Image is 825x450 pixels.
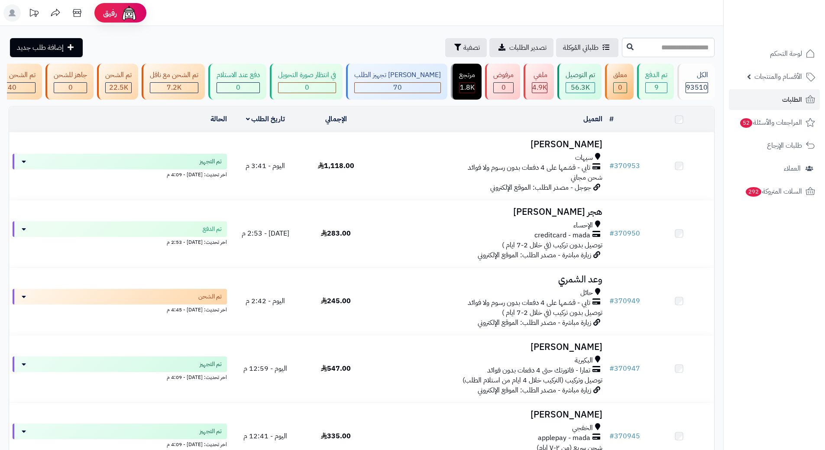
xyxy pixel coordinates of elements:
span: 56.3K [571,82,590,93]
a: الكل93510 [676,64,716,100]
div: تم الدفع [645,70,667,80]
span: 547.00 [321,363,351,374]
a: لوحة التحكم [729,43,820,64]
span: توصيل بدون تركيب (في خلال 2-7 ايام ) [502,308,602,318]
span: تم التجهيز [200,427,222,436]
div: اخر تحديث: [DATE] - 4:09 م [13,169,227,178]
a: تصدير الطلبات [489,38,553,57]
a: تم الشحن مع ناقل 7.2K [140,64,207,100]
span: تم التجهيز [200,360,222,369]
a: مرتجع 1.8K [449,64,483,100]
h3: هجر [PERSON_NAME] [375,207,602,217]
div: جاهز للشحن [54,70,87,80]
span: اليوم - 3:41 م [246,161,285,171]
span: 0 [618,82,622,93]
button: تصفية [445,38,487,57]
span: طلبات الإرجاع [767,139,802,152]
a: العملاء [729,158,820,179]
span: تابي - قسّمها على 4 دفعات بدون رسوم ولا فوائد [468,163,590,173]
h3: [PERSON_NAME] [375,342,602,352]
a: معلق 0 [603,64,635,100]
span: الخفجي [572,423,593,433]
a: في انتظار صورة التحويل 0 [268,64,344,100]
a: تاريخ الطلب [246,114,285,124]
div: تم التوصيل [566,70,595,80]
span: تم الشحن [198,292,222,301]
span: 0 [501,82,506,93]
span: لوحة التحكم [770,48,802,60]
span: 52 [740,118,752,128]
a: مرفوض 0 [483,64,522,100]
span: # [609,363,614,374]
span: رفيق [103,8,117,18]
span: 7.2K [167,82,181,93]
span: السلات المتروكة [745,185,802,197]
a: #370953 [609,161,640,171]
span: الطلبات [782,94,802,106]
span: زيارة مباشرة - مصدر الطلب: الموقع الإلكتروني [478,250,591,260]
span: 93510 [686,82,708,93]
a: #370945 [609,431,640,441]
div: 0 [494,83,513,93]
span: العملاء [784,162,801,175]
a: دفع عند الاستلام 0 [207,64,268,100]
a: المراجعات والأسئلة52 [729,112,820,133]
span: توصيل بدون تركيب (في خلال 2-7 ايام ) [502,240,602,250]
span: # [609,228,614,239]
div: مرتجع [459,70,475,80]
span: # [609,161,614,171]
div: 4941 [532,83,547,93]
span: تم الدفع [203,225,222,233]
div: 56258 [566,83,595,93]
span: [DATE] - 2:53 م [242,228,289,239]
div: 0 [217,83,259,93]
div: اخر تحديث: [DATE] - 4:45 م [13,304,227,314]
div: اخر تحديث: [DATE] - 4:09 م [13,372,227,381]
a: تم الشحن 22.5K [95,64,140,100]
a: تحديثات المنصة [23,4,45,24]
span: تابي - قسّمها على 4 دفعات بدون رسوم ولا فوائد [468,298,590,308]
a: ملغي 4.9K [522,64,556,100]
a: السلات المتروكة292 [729,181,820,202]
span: اليوم - 12:59 م [243,363,287,374]
div: معلق [613,70,627,80]
span: 283.00 [321,228,351,239]
span: طلباتي المُوكلة [563,42,599,53]
div: 0 [614,83,627,93]
span: اليوم - 2:42 م [246,296,285,306]
span: حائل [580,288,593,298]
span: 22.5K [109,82,128,93]
div: 9 [646,83,667,93]
a: الإجمالي [325,114,347,124]
a: الطلبات [729,89,820,110]
a: تم الدفع 9 [635,64,676,100]
span: 340 [3,82,16,93]
span: 1.8K [460,82,475,93]
span: 4.9K [532,82,547,93]
img: logo-2.png [766,24,817,42]
div: 1786 [459,83,475,93]
span: اليوم - 12:41 م [243,431,287,441]
span: 0 [68,82,73,93]
div: تم الشحن [105,70,132,80]
div: 22532 [106,83,131,93]
div: دفع عند الاستلام [217,70,260,80]
div: تم الشحن مع ناقل [150,70,198,80]
span: # [609,431,614,441]
div: الكل [686,70,708,80]
a: جاهز للشحن 0 [44,64,95,100]
div: في انتظار صورة التحويل [278,70,336,80]
div: 0 [278,83,336,93]
span: جوجل - مصدر الطلب: الموقع الإلكتروني [490,182,591,193]
span: # [609,296,614,306]
span: 1,118.00 [318,161,354,171]
div: اخر تحديث: [DATE] - 2:53 م [13,237,227,246]
span: تم التجهيز [200,157,222,166]
span: سيهات [575,153,593,163]
h3: وعد الشمري [375,275,602,285]
span: creditcard - mada [534,230,590,240]
a: [PERSON_NAME] تجهيز الطلب 70 [344,64,449,100]
span: المراجعات والأسئلة [739,117,802,129]
a: #370950 [609,228,640,239]
span: توصيل وتركيب (التركيب خلال 4 ايام من استلام الطلب) [463,375,602,385]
